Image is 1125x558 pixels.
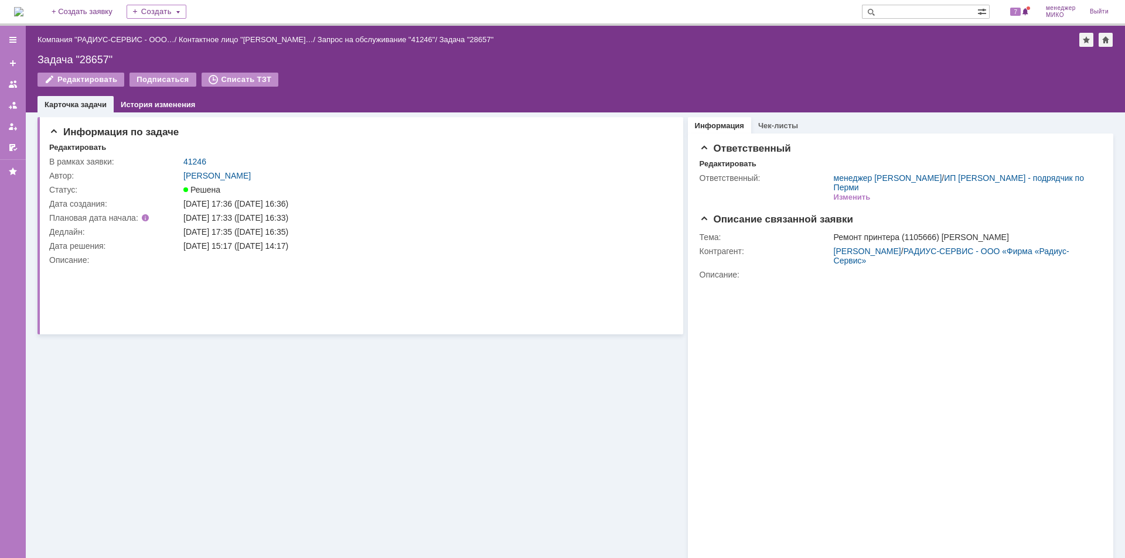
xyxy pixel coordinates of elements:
[834,193,871,202] div: Изменить
[1099,33,1113,47] div: Сделать домашней страницей
[4,96,22,115] a: Заявки в моей ответственности
[834,173,1084,192] a: ИП [PERSON_NAME] - подрядчик по Перми
[4,117,22,136] a: Мои заявки
[49,126,179,138] span: Информация по задаче
[977,5,989,16] span: Расширенный поиск
[183,241,665,251] div: [DATE] 15:17 ([DATE] 14:17)
[37,35,179,44] div: /
[834,247,1069,265] a: РАДИУС-СЕРВИС - ООО «Фирма «Радиус-Сервис»
[49,199,181,208] div: Дата создания:
[49,213,167,222] div: Плановая дата начала:
[834,173,1096,192] div: /
[183,213,665,222] div: [DATE] 17:33 ([DATE] 16:33)
[700,143,791,154] span: Ответственный
[14,7,23,16] img: logo
[49,171,181,180] div: Автор:
[4,54,22,73] a: Создать заявку
[49,157,181,166] div: В рамках заявки:
[758,121,798,130] a: Чек-листы
[49,227,181,237] div: Дедлайн:
[700,270,1098,279] div: Описание:
[834,247,1096,265] div: /
[695,121,744,130] a: Информация
[1010,8,1021,16] span: 7
[439,35,494,44] div: Задача "28657"
[37,35,175,44] a: Компания "РАДИУС-СЕРВИС - ООО…
[1046,5,1076,12] span: менеджер
[183,227,665,237] div: [DATE] 17:35 ([DATE] 16:35)
[1046,12,1076,19] span: МИКО
[183,199,665,208] div: [DATE] 17:36 ([DATE] 16:36)
[834,173,942,183] a: менеджер [PERSON_NAME]
[700,247,831,256] div: Контрагент:
[700,232,831,242] div: Тема:
[700,173,831,183] div: Ответственный:
[4,138,22,157] a: Мои согласования
[37,54,1113,66] div: Задача "28657"
[318,35,439,44] div: /
[49,255,667,265] div: Описание:
[183,157,206,166] a: 41246
[49,241,181,251] div: Дата решения:
[121,100,195,109] a: История изменения
[179,35,318,44] div: /
[700,214,853,225] span: Описание связанной заявки
[14,7,23,16] a: Перейти на домашнюю страницу
[1079,33,1093,47] div: Добавить в избранное
[700,159,756,169] div: Редактировать
[318,35,435,44] a: Запрос на обслуживание "41246"
[179,35,313,44] a: Контактное лицо "[PERSON_NAME]…
[49,143,106,152] div: Редактировать
[49,185,181,194] div: Статус:
[834,247,901,256] a: [PERSON_NAME]
[183,185,220,194] span: Решена
[834,232,1096,242] div: Ремонт принтера (1105666) [PERSON_NAME]
[45,100,107,109] a: Карточка задачи
[4,75,22,94] a: Заявки на командах
[127,5,186,19] div: Создать
[183,171,251,180] a: [PERSON_NAME]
